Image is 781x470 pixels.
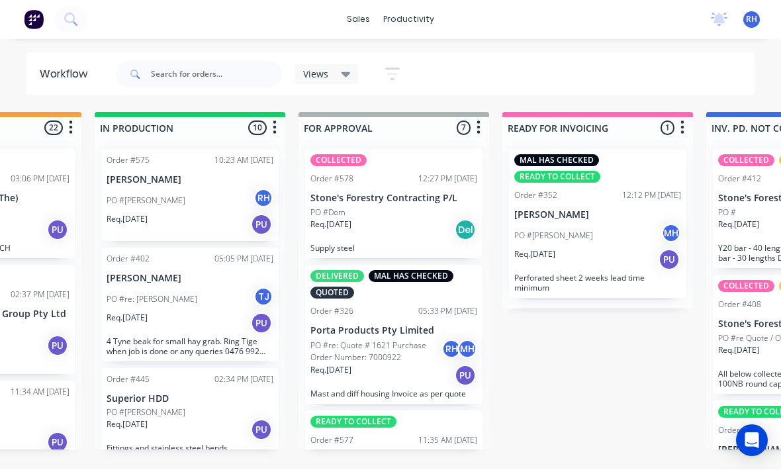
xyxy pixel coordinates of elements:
div: MAL HAS CHECKEDREADY TO COLLECTOrder #35212:12 PM [DATE][PERSON_NAME]PO #[PERSON_NAME]MHReq.[DATE... [509,150,686,299]
div: READY TO COLLECT [514,171,600,183]
p: Req. [DATE] [107,214,148,226]
div: 10:23 AM [DATE] [214,155,273,167]
p: PO #[PERSON_NAME] [107,195,185,207]
div: COLLECTEDOrder #57812:27 PM [DATE]Stone's Forestry Contracting P/LPO #DomReq.[DATE]DelSupply steel [305,150,482,259]
div: Order #402 [107,254,150,265]
div: MAL HAS CHECKED [369,271,453,283]
p: Req. [DATE] [310,219,351,231]
p: PO #re: Quote # 1621 Purchase Order Number: 7000922 [310,340,441,364]
div: MH [661,224,681,244]
div: Order #412 [718,173,761,185]
div: 05:05 PM [DATE] [214,254,273,265]
div: Order #577 [310,435,353,447]
div: Order #575 [107,155,150,167]
div: QUOTED [310,287,354,299]
div: RH [441,340,461,359]
div: 11:34 AM [DATE] [11,387,69,399]
p: 4 Tyne beak for small hay grab. Ring Tige when job is done or any queries 0476 992 683 [107,337,273,357]
div: 12:27 PM [DATE] [418,173,477,185]
div: 12:12 PM [DATE] [622,190,681,202]
p: PO #[PERSON_NAME] [514,230,593,242]
div: Order #408 [718,299,761,311]
div: RH [253,189,273,209]
img: Factory [24,10,44,30]
p: [PERSON_NAME] [107,175,273,186]
div: PU [47,220,68,241]
p: [PERSON_NAME] [514,210,681,221]
div: PU [47,432,68,453]
div: Order #57510:23 AM [DATE][PERSON_NAME]PO #[PERSON_NAME]RHReq.[DATE]PU [101,150,279,242]
div: COLLECTED [718,281,774,293]
div: Order #578 [310,173,353,185]
p: [PERSON_NAME] [107,273,273,285]
div: productivity [377,10,441,30]
p: Req. [DATE] [107,312,148,324]
div: sales [340,10,377,30]
p: PO # [718,207,736,219]
div: 11:35 AM [DATE] [418,435,477,447]
div: Order #44502:34 PM [DATE]Superior HDDPO #[PERSON_NAME]Req.[DATE]PUFittings and stainless steel bends [101,369,279,459]
p: Perforated sheet 2 weeks lead time minimum [514,273,681,293]
p: Req. [DATE] [718,345,759,357]
div: DELIVERED [310,271,364,283]
div: 02:34 PM [DATE] [214,374,273,386]
div: 03:06 PM [DATE] [11,173,69,185]
div: PU [47,336,68,357]
p: PO #Dom [310,207,345,219]
div: MAL HAS CHECKED [514,155,599,167]
div: PU [251,214,272,236]
div: Order #40205:05 PM [DATE][PERSON_NAME]PO #re: [PERSON_NAME]TJReq.[DATE]PU4 Tyne beak for small ha... [101,248,279,362]
div: PU [455,365,476,387]
div: PU [251,420,272,441]
span: Views [303,68,328,81]
div: Order #326 [310,306,353,318]
div: Order #352 [514,190,557,202]
p: Req. [DATE] [107,419,148,431]
div: DELIVEREDMAL HAS CHECKEDQUOTEDOrder #32605:33 PM [DATE]Porta Products Pty LimitedPO #re: Quote # ... [305,265,482,404]
div: MH [457,340,477,359]
p: Fittings and stainless steel bends [107,444,273,453]
p: Porta Products Pty Limited [310,326,477,337]
div: COLLECTED [310,155,367,167]
p: Stone's Forestry Contracting P/L [310,193,477,205]
p: PO #re: [PERSON_NAME] [107,294,197,306]
div: Del [455,220,476,241]
p: Req. [DATE] [514,249,555,261]
span: RH [746,14,757,26]
div: Order #445 [107,374,150,386]
div: Order #262 [718,425,761,437]
p: Req. [DATE] [310,365,351,377]
div: READY TO COLLECT [310,416,396,428]
div: Workflow [40,67,94,83]
div: TJ [253,287,273,307]
p: Supply steel [310,244,477,254]
p: Superior HDD [107,394,273,405]
div: PU [659,250,680,271]
div: Open Intercom Messenger [736,425,768,457]
div: 02:37 PM [DATE] [11,289,69,301]
div: COLLECTED [718,155,774,167]
input: Search for orders... [151,62,282,88]
p: Req. [DATE] [718,219,759,231]
p: Mast and diff housing Invoice as per quote [310,389,477,399]
div: 05:33 PM [DATE] [418,306,477,318]
div: PU [251,313,272,334]
p: PO #[PERSON_NAME] [107,407,185,419]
